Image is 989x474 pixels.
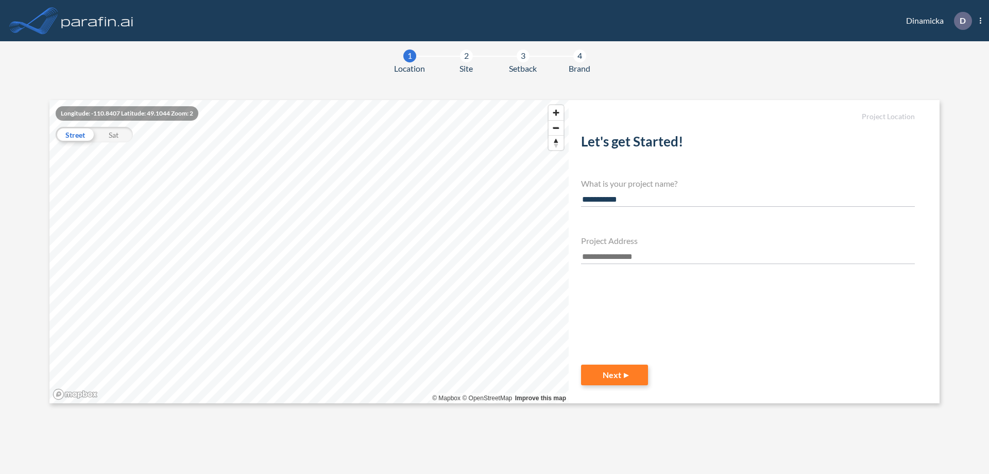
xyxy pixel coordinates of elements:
div: 4 [573,50,586,62]
a: Mapbox homepage [53,388,98,400]
button: Next [581,365,648,385]
div: 1 [403,50,416,62]
canvas: Map [49,100,569,403]
div: Dinamicka [891,12,981,30]
span: Brand [569,62,590,75]
span: Location [394,62,425,75]
h5: Project Location [581,112,915,121]
h4: Project Address [581,236,915,246]
h4: What is your project name? [581,178,915,188]
div: 2 [460,50,473,62]
span: Reset bearing to north [549,136,564,150]
div: Sat [94,127,133,142]
h2: Let's get Started! [581,134,915,154]
div: Longitude: -110.8407 Latitude: 49.1044 Zoom: 2 [56,106,198,121]
span: Zoom out [549,121,564,135]
a: Improve this map [515,395,566,402]
div: Street [56,127,94,142]
button: Zoom in [549,105,564,120]
button: Reset bearing to north [549,135,564,150]
span: Site [459,62,473,75]
span: Setback [509,62,537,75]
button: Zoom out [549,120,564,135]
img: logo [59,10,135,31]
p: D [960,16,966,25]
div: 3 [517,50,530,62]
a: OpenStreetMap [462,395,512,402]
a: Mapbox [432,395,461,402]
